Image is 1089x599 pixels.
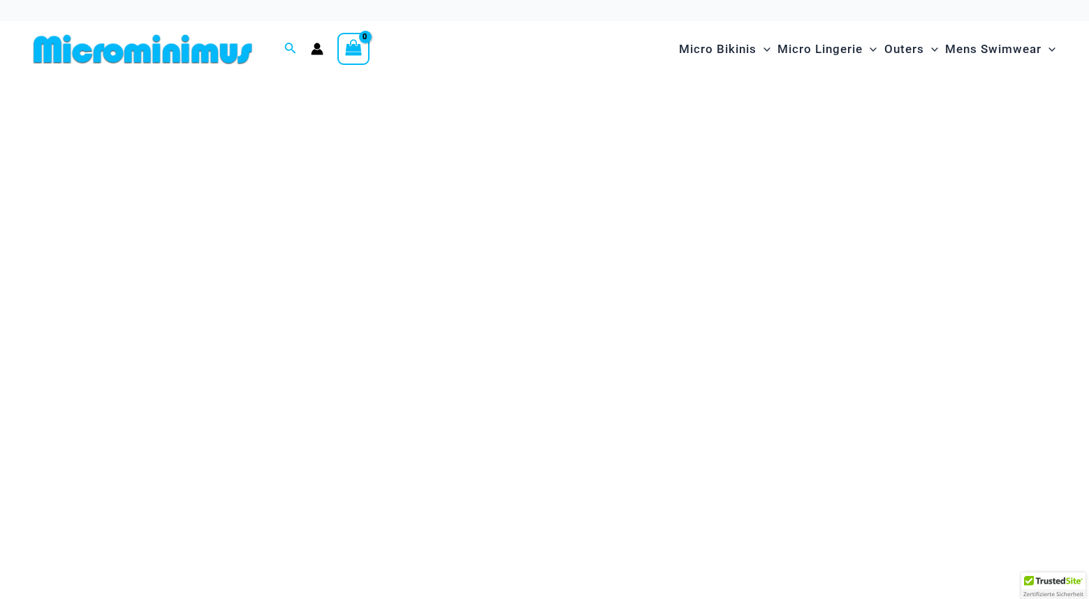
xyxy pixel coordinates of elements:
span: Micro Bikinis [679,31,757,67]
a: Mens SwimwearMenu ToggleMenu Toggle [942,28,1059,71]
span: Micro Lingerie [777,31,863,67]
span: Menu Toggle [757,31,770,67]
img: MM SHOP LOGO FLAT [28,34,258,65]
div: TrustedSite Certified [1021,572,1086,599]
a: View Shopping Cart, empty [337,33,370,65]
a: Micro BikinisMenu ToggleMenu Toggle [675,28,774,71]
span: Mens Swimwear [945,31,1042,67]
a: Search icon link [284,40,297,58]
nav: Site Navigation [673,26,1061,73]
span: Menu Toggle [863,31,877,67]
span: Menu Toggle [924,31,938,67]
a: OutersMenu ToggleMenu Toggle [881,28,942,71]
span: Menu Toggle [1042,31,1055,67]
span: Outers [884,31,924,67]
a: Micro LingerieMenu ToggleMenu Toggle [774,28,880,71]
a: Account icon link [311,43,323,55]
